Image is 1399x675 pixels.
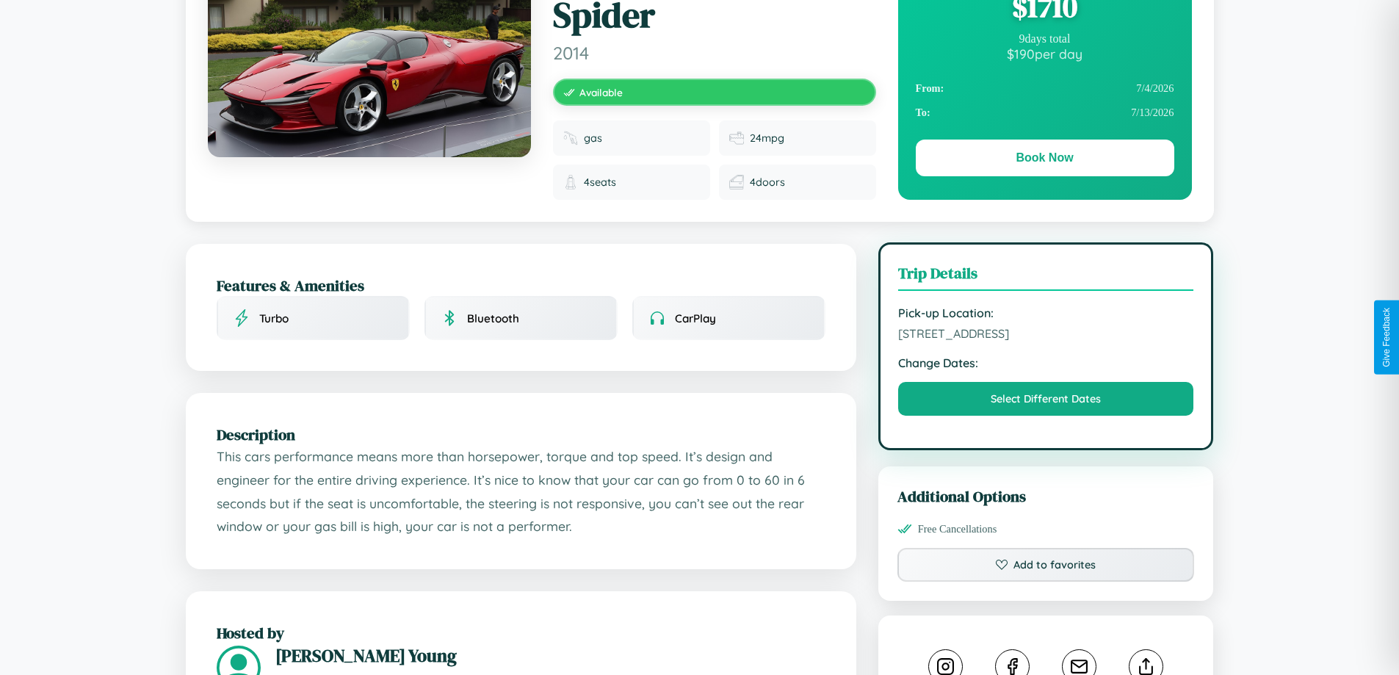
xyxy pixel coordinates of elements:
[1381,308,1392,367] div: Give Feedback
[918,523,997,535] span: Free Cancellations
[897,486,1195,507] h3: Additional Options
[584,176,616,189] span: 4 seats
[217,445,825,538] p: This cars performance means more than horsepower, torque and top speed. It’s design and engineer ...
[563,175,578,189] img: Seats
[897,548,1195,582] button: Add to favorites
[579,86,623,98] span: Available
[217,275,825,296] h2: Features & Amenities
[898,382,1194,416] button: Select Different Dates
[729,175,744,189] img: Doors
[916,32,1174,46] div: 9 days total
[553,42,876,64] span: 2014
[898,326,1194,341] span: [STREET_ADDRESS]
[916,76,1174,101] div: 7 / 4 / 2026
[898,262,1194,291] h3: Trip Details
[275,643,825,668] h3: [PERSON_NAME] Young
[584,131,602,145] span: gas
[217,424,825,445] h2: Description
[563,131,578,145] img: Fuel type
[916,107,930,119] strong: To:
[898,355,1194,370] strong: Change Dates:
[217,622,825,643] h2: Hosted by
[916,140,1174,176] button: Book Now
[259,311,289,325] span: Turbo
[675,311,716,325] span: CarPlay
[750,176,785,189] span: 4 doors
[916,101,1174,125] div: 7 / 13 / 2026
[916,82,944,95] strong: From:
[467,311,519,325] span: Bluetooth
[750,131,784,145] span: 24 mpg
[916,46,1174,62] div: $ 190 per day
[898,306,1194,320] strong: Pick-up Location:
[729,131,744,145] img: Fuel efficiency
